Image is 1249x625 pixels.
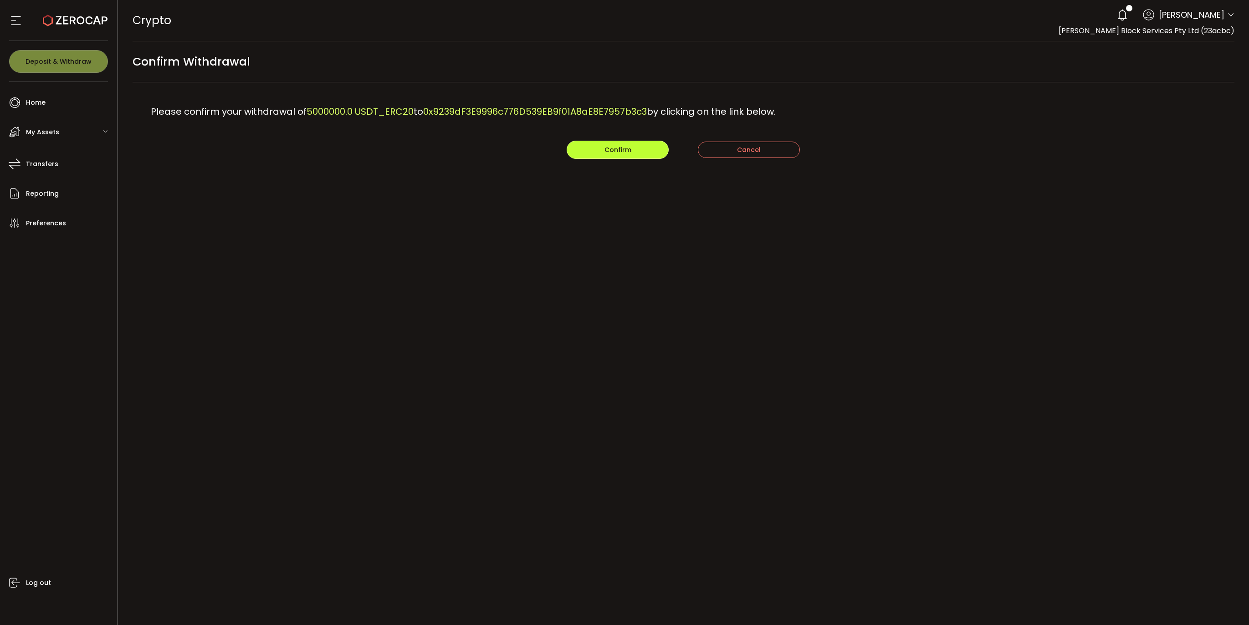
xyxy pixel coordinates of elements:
[423,105,647,118] span: 0x9239dF3E9996c776D539EB9f01A8aE8E7957b3c3
[604,145,631,154] span: Confirm
[1059,25,1234,36] span: [PERSON_NAME] Block Services Pty Ltd (23acbc)
[737,145,761,154] span: Cancel
[133,51,250,72] span: Confirm Withdrawal
[567,141,669,159] button: Confirm
[26,58,92,65] span: Deposit & Withdraw
[133,12,171,28] span: Crypto
[151,105,307,118] span: Please confirm your withdrawal of
[647,105,776,118] span: by clicking on the link below.
[26,576,51,589] span: Log out
[9,50,108,73] button: Deposit & Withdraw
[26,96,46,109] span: Home
[1159,9,1224,21] span: [PERSON_NAME]
[26,187,59,200] span: Reporting
[414,105,423,118] span: to
[1128,5,1130,11] span: 1
[26,158,58,171] span: Transfers
[1203,581,1249,625] iframe: Chat Widget
[698,142,800,158] button: Cancel
[26,217,66,230] span: Preferences
[26,126,59,139] span: My Assets
[307,105,414,118] span: 5000000.0 USDT_ERC20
